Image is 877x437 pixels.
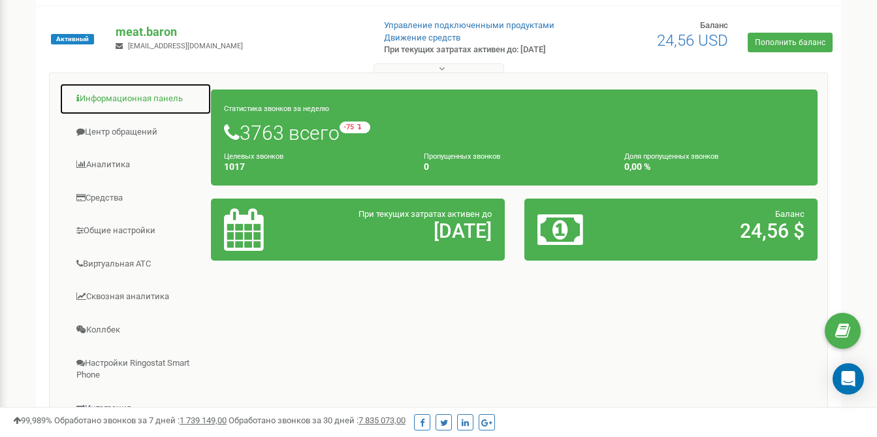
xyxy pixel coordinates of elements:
[59,116,212,148] a: Центр обращений
[59,83,212,115] a: Информационная панель
[633,220,805,242] h2: 24,56 $
[54,415,227,425] span: Обработано звонков за 7 дней :
[748,33,833,52] a: Пополнить баланс
[359,209,492,219] span: При текущих затратах активен до
[59,248,212,280] a: Виртуальная АТС
[59,348,212,391] a: Настройки Ringostat Smart Phone
[59,182,212,214] a: Средства
[833,363,864,395] div: Open Intercom Messenger
[116,24,362,40] p: meat.baron
[51,34,94,44] span: Активный
[59,393,212,425] a: Интеграция
[624,152,718,161] small: Доля пропущенных звонков
[320,220,492,242] h2: [DATE]
[657,31,728,50] span: 24,56 USD
[224,162,404,172] h4: 1017
[424,152,500,161] small: Пропущенных звонков
[180,415,227,425] u: 1 739 149,00
[59,215,212,247] a: Общие настройки
[229,415,406,425] span: Обработано звонков за 30 дней :
[128,42,243,50] span: [EMAIL_ADDRESS][DOMAIN_NAME]
[384,33,460,42] a: Движение средств
[224,121,805,144] h1: 3763 всего
[424,162,604,172] h4: 0
[384,44,564,56] p: При текущих затратах активен до: [DATE]
[224,152,283,161] small: Целевых звонков
[624,162,805,172] h4: 0,00 %
[59,149,212,181] a: Аналитика
[224,105,329,113] small: Статистика звонков за неделю
[59,281,212,313] a: Сквозная аналитика
[13,415,52,425] span: 99,989%
[775,209,805,219] span: Баланс
[340,121,370,133] small: -75
[59,314,212,346] a: Коллбек
[384,20,554,30] a: Управление подключенными продуктами
[359,415,406,425] u: 7 835 073,00
[700,20,728,30] span: Баланс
